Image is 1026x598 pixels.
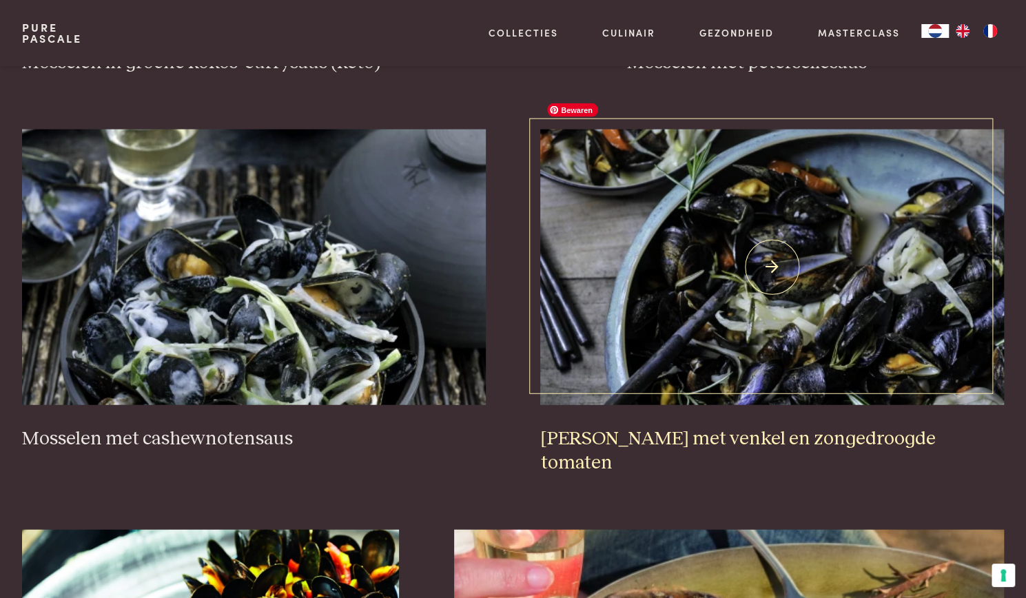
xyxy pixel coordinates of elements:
[22,130,486,405] img: Mosselen met cashewnotensaus
[921,24,949,38] a: NL
[949,24,976,38] a: EN
[547,103,598,117] span: Bewaren
[921,24,949,38] div: Language
[540,130,1004,405] img: Mosselen met venkel en zongedroogde tomaten
[921,24,1004,38] aside: Language selected: Nederlands
[22,130,486,451] a: Mosselen met cashewnotensaus Mosselen met cashewnotensaus
[602,25,655,40] a: Culinair
[976,24,1004,38] a: FR
[22,427,486,451] h3: Mosselen met cashewnotensaus
[489,25,558,40] a: Collecties
[540,130,1004,475] a: Mosselen met venkel en zongedroogde tomaten [PERSON_NAME] met venkel en zongedroogde tomaten
[992,564,1015,587] button: Uw voorkeuren voor toestemming voor trackingtechnologieën
[699,25,774,40] a: Gezondheid
[22,22,82,44] a: PurePascale
[540,427,1004,475] h3: [PERSON_NAME] met venkel en zongedroogde tomaten
[949,24,1004,38] ul: Language list
[817,25,899,40] a: Masterclass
